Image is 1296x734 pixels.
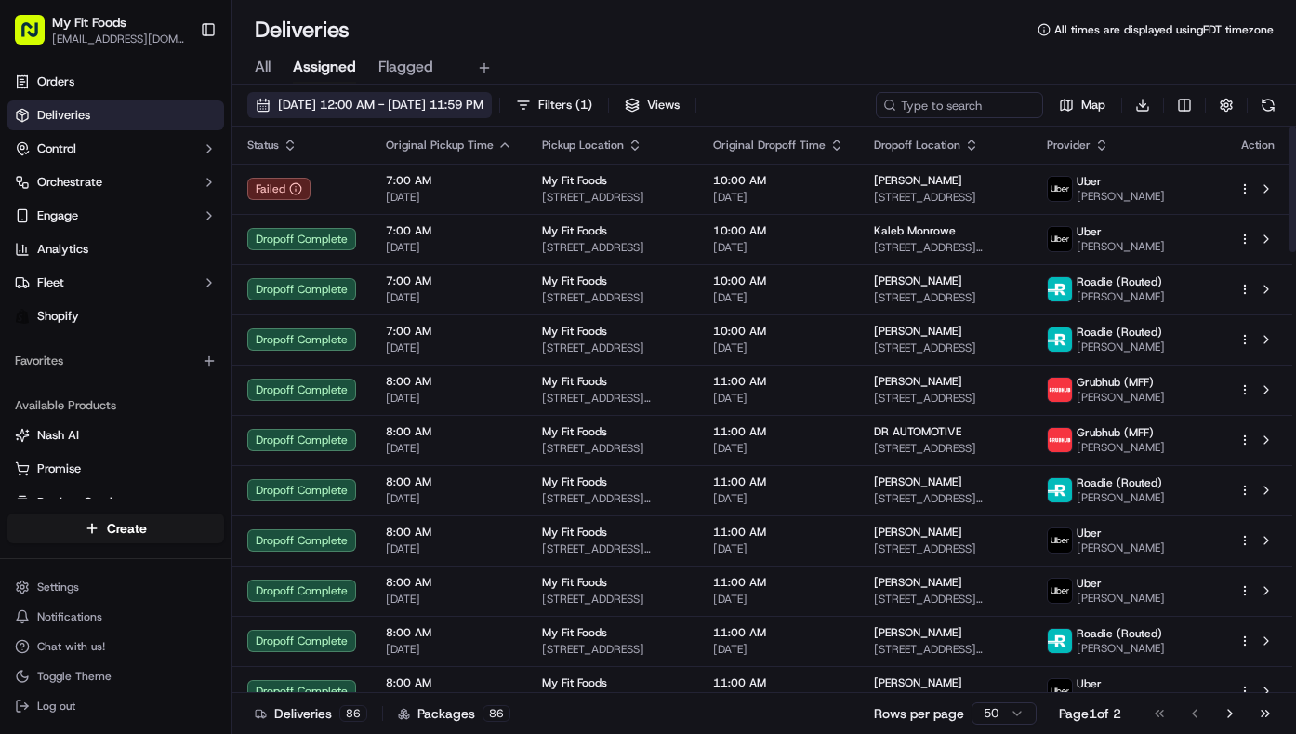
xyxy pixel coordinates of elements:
span: Deliveries [37,107,90,124]
button: Start new chat [316,183,338,206]
div: 💻 [157,418,172,433]
span: 8:00 AM [386,424,512,439]
a: Orders [7,67,224,97]
span: Create [107,519,147,538]
span: [DATE] [212,288,250,303]
span: 8:00 AM [386,474,512,489]
img: roadie-logo-v2.jpg [1048,629,1072,653]
p: Welcome 👋 [19,74,338,104]
span: [DATE] [713,541,844,556]
span: [DATE] [386,240,512,255]
a: 📗Knowledge Base [11,408,150,442]
div: Action [1238,138,1277,153]
span: [STREET_ADDRESS] [542,642,683,657]
span: [STREET_ADDRESS] [542,340,683,355]
span: 8:00 AM [386,625,512,640]
span: 11:00 AM [713,374,844,389]
span: [PERSON_NAME] [874,274,962,288]
div: Failed [247,178,311,200]
button: Notifications [7,604,224,630]
span: [PERSON_NAME] [1077,591,1165,606]
span: Orchestrate [37,174,102,191]
span: [PERSON_NAME] [1077,440,1165,455]
div: Available Products [7,391,224,420]
span: Knowledge Base [37,416,142,434]
img: uber-new-logo.jpeg [1048,679,1072,703]
span: Original Pickup Time [386,138,494,153]
span: Roadie (Routed) [1077,325,1162,340]
span: Uber [1077,174,1102,189]
span: [DATE] [713,491,844,506]
span: [DATE] [713,441,844,456]
span: All [255,56,271,78]
span: [STREET_ADDRESS][PERSON_NAME] [542,491,683,506]
span: All times are displayed using EDT timezone [1054,22,1274,37]
button: Create [7,514,224,543]
button: Orchestrate [7,167,224,197]
span: [STREET_ADDRESS] [542,592,683,607]
span: Flagged [378,56,433,78]
span: Uber [1077,224,1102,239]
span: Log out [37,699,75,714]
span: Roadie (Routed) [1077,475,1162,490]
span: Orders [37,73,74,90]
span: [DATE] [386,491,512,506]
div: We're available if you need us! [84,196,256,211]
span: My Fit Foods [542,274,607,288]
span: Shopify [37,308,79,325]
span: • [202,288,208,303]
span: [DATE] [212,339,250,354]
img: roadie-logo-v2.jpg [1048,478,1072,502]
img: uber-new-logo.jpeg [1048,227,1072,251]
span: [STREET_ADDRESS] [542,190,683,205]
span: [STREET_ADDRESS][PERSON_NAME] [874,642,1017,657]
h1: Deliveries [255,15,350,45]
span: Dropoff Location [874,138,960,153]
button: See all [288,238,338,260]
span: My Fit Foods [542,625,607,640]
span: Roadie (Routed) [1077,274,1162,289]
span: 10:00 AM [713,223,844,238]
span: 8:00 AM [386,575,512,590]
span: [DATE] [386,391,512,406]
a: Deliveries [7,100,224,130]
div: Start new chat [84,178,305,196]
div: 86 [483,705,510,722]
span: Grubhub (MFF) [1077,425,1154,440]
span: [PERSON_NAME] [1077,289,1165,304]
img: 5e692f75ce7d37001a5d71f1 [1048,378,1072,402]
span: Roadie (Routed) [1077,626,1162,641]
span: [PERSON_NAME] [874,474,962,489]
span: [STREET_ADDRESS][PERSON_NAME] [874,240,1017,255]
span: Product Catalog [37,494,126,511]
span: [DATE] [386,441,512,456]
span: Original Dropoff Time [713,138,826,153]
span: 7:00 AM [386,274,512,288]
span: [STREET_ADDRESS] [874,290,1017,305]
span: [DATE] [386,642,512,657]
a: Analytics [7,234,224,264]
span: 10:00 AM [713,324,844,339]
img: Shopify logo [15,309,30,324]
span: [DATE] [713,642,844,657]
span: 11:00 AM [713,525,844,540]
img: uber-new-logo.jpeg [1048,579,1072,603]
span: • [202,339,208,354]
span: 7:00 AM [386,173,512,188]
span: Fleet [37,274,64,291]
span: [PERSON_NAME] [874,525,962,540]
span: API Documentation [176,416,298,434]
span: [PERSON_NAME] [874,675,962,690]
button: Promise [7,454,224,484]
span: [DATE] [386,290,512,305]
img: roadie-logo-v2.jpg [1048,277,1072,301]
span: [DATE] [386,190,512,205]
div: 86 [339,705,367,722]
span: [PERSON_NAME] [1077,691,1165,706]
span: 8:00 AM [386,374,512,389]
input: Got a question? Start typing here... [48,120,335,140]
span: [STREET_ADDRESS] [874,190,1017,205]
span: Wisdom [PERSON_NAME] [58,288,198,303]
button: Control [7,134,224,164]
img: Nash [19,19,56,56]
